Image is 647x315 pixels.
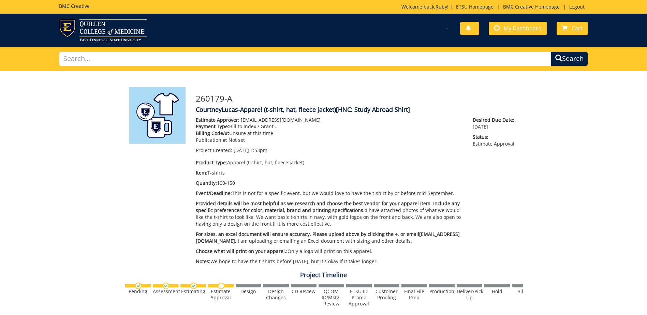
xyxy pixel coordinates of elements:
p: Apparel (t-shirt, hat, fleece jacket) [196,159,463,166]
h4: Project Timeline [124,272,523,279]
span: My Dashboard [504,25,542,32]
span: Payment Type: [196,123,229,130]
p: We hope to have the t-shirts before [DATE], but it's okay if it takes longer. [196,258,463,265]
p: [DATE] [473,117,518,130]
div: Final File Prep [401,288,427,301]
span: Estimate Approver: [196,117,239,123]
img: checkmark [163,283,169,289]
div: Customer Proofing [374,288,399,301]
p: [EMAIL_ADDRESS][DOMAIN_NAME] [196,117,463,123]
div: Hold [484,288,510,295]
p: Only a logo will print on this apparel. [196,248,463,255]
p: T-shirts [196,169,463,176]
p: I am uploading or emailing an Excel document with sizing and other details. [196,231,463,244]
a: Cart [557,22,588,35]
p: 100-150 [196,180,463,186]
a: My Dashboard [489,22,547,35]
span: Desired Due Date: [473,117,518,123]
div: Design [236,288,261,295]
a: BMC Creative Homepage [500,3,563,10]
div: QCOM ID/Mktg. Review [319,288,344,307]
a: ETSU Homepage [453,3,497,10]
div: ETSU ID Promo Approval [346,288,372,307]
span: For sizes, an excel document will ensure accuracy. Please upload above by clicking the +, or emai... [196,231,460,244]
input: Search... [59,51,551,66]
img: Product featured image [129,87,186,144]
span: Choose what will print on your apparel.: [196,248,288,254]
span: Project Created: [196,147,232,153]
span: Provided details will be most helpful as we research and choose the best vendor for your apparel ... [196,200,460,213]
div: Estimating [180,288,206,295]
h4: CourtneyLucas-Apparel (t-shirt, hat, fleece jacket) [196,106,518,113]
span: Publication #: [196,137,227,143]
p: I have attached photos of what we would like the t-shirt to look like. We want basic t-shirts in ... [196,200,463,227]
span: Notes: [196,258,210,265]
div: Deliver/Pick-Up [457,288,482,301]
div: Assessment [153,288,178,295]
span: Status: [473,134,518,140]
span: Billing Code/#: [196,130,229,136]
p: Bill to Index / Grant # [196,123,463,130]
img: checkmark [135,283,142,289]
span: Quantity: [196,180,217,186]
span: Cart [572,25,583,32]
a: Logout [566,3,588,10]
p: Unsure at this time [196,130,463,137]
p: Estimate Approval [473,134,518,147]
p: This is not for a specific event, but we would love to have the t-shirt by or before mid-September. [196,190,463,197]
div: Design Changes [263,288,289,301]
span: [DATE] 1:53pm [234,147,267,153]
a: Ruby [436,3,447,10]
div: Billing [512,288,538,295]
button: Search [551,51,588,66]
img: ETSU logo [59,19,147,41]
span: [HNC: Study Abroad Shirt] [336,105,410,114]
h3: 260179-A [196,94,518,103]
span: Event/Deadline: [196,190,232,196]
span: Product Type: [196,159,227,166]
img: checkmark [190,283,197,289]
span: Item: [196,169,207,176]
div: Estimate Approval [208,288,234,301]
div: CD Review [291,288,317,295]
span: Not set [229,137,245,143]
p: Welcome back, ! | | | [401,3,588,10]
h5: BMC Creative [59,3,90,9]
img: no [218,283,224,289]
div: Production [429,288,455,295]
div: Pending [125,288,151,295]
